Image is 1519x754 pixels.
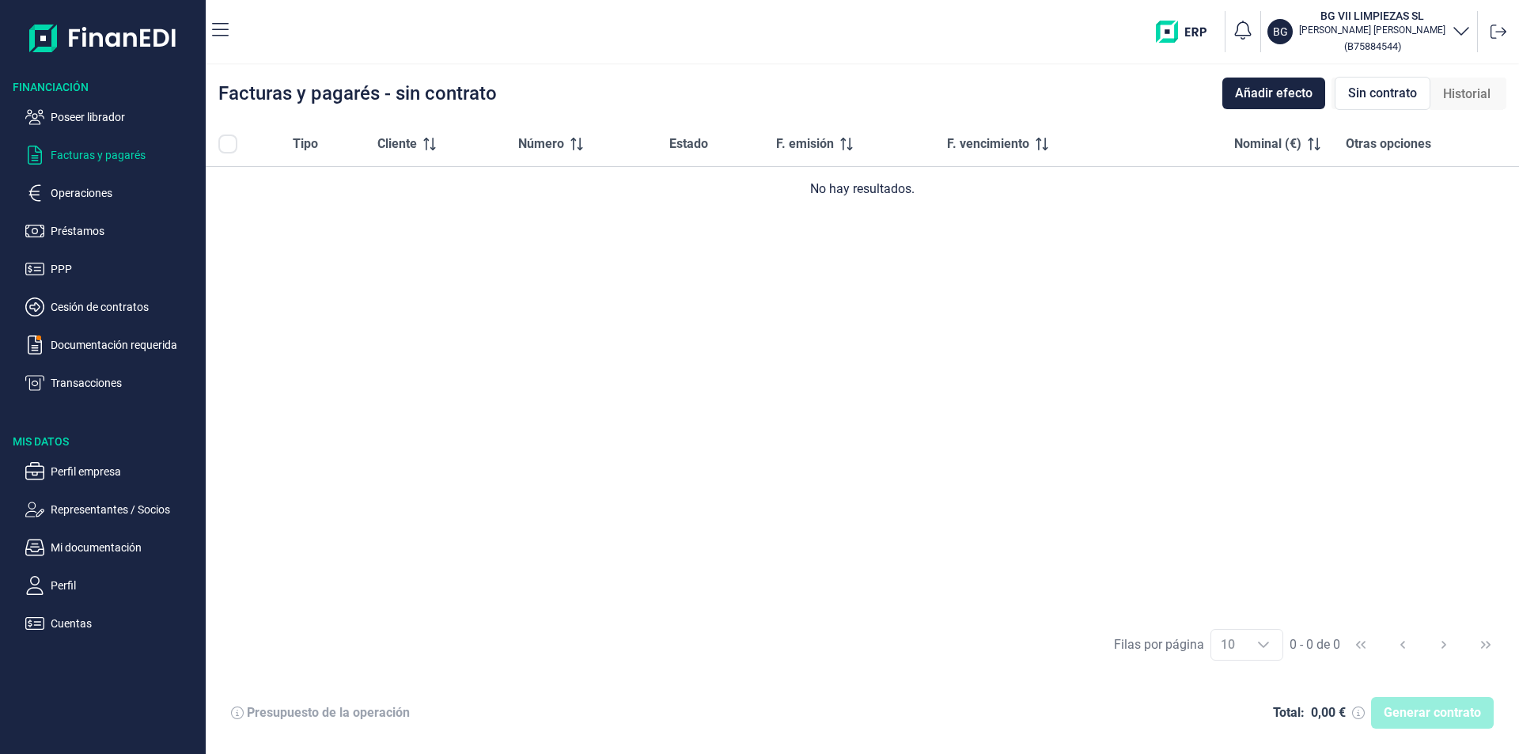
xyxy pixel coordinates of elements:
[51,500,199,519] p: Representantes / Socios
[1114,635,1204,654] div: Filas por página
[25,184,199,203] button: Operaciones
[1467,626,1505,664] button: Last Page
[51,222,199,241] p: Préstamos
[1273,24,1288,40] p: BG
[25,462,199,481] button: Perfil empresa
[1425,626,1463,664] button: Next Page
[1290,638,1340,651] span: 0 - 0 de 0
[1443,85,1491,104] span: Historial
[1273,705,1305,721] div: Total:
[25,297,199,316] button: Cesión de contratos
[1342,626,1380,664] button: First Page
[25,260,199,278] button: PPP
[25,222,199,241] button: Préstamos
[51,108,199,127] p: Poseer librador
[25,500,199,519] button: Representantes / Socios
[51,538,199,557] p: Mi documentación
[218,135,237,153] div: All items unselected
[51,576,199,595] p: Perfil
[1384,626,1422,664] button: Previous Page
[1234,135,1301,153] span: Nominal (€)
[25,538,199,557] button: Mi documentación
[218,84,497,103] div: Facturas y pagarés - sin contrato
[51,260,199,278] p: PPP
[1311,705,1346,721] div: 0,00 €
[218,180,1506,199] div: No hay resultados.
[51,462,199,481] p: Perfil empresa
[947,135,1029,153] span: F. vencimiento
[25,614,199,633] button: Cuentas
[518,135,564,153] span: Número
[51,146,199,165] p: Facturas y pagarés
[1335,77,1430,110] div: Sin contrato
[29,13,177,63] img: Logo de aplicación
[1346,135,1431,153] span: Otras opciones
[1344,40,1401,52] small: Copiar cif
[25,146,199,165] button: Facturas y pagarés
[51,373,199,392] p: Transacciones
[51,184,199,203] p: Operaciones
[1156,21,1218,43] img: erp
[1267,8,1471,55] button: BGBG VII LIMPIEZAS SL[PERSON_NAME] [PERSON_NAME](B75884544)
[247,705,410,721] div: Presupuesto de la operación
[25,576,199,595] button: Perfil
[1348,84,1417,103] span: Sin contrato
[1235,84,1313,103] span: Añadir efecto
[1430,78,1503,110] div: Historial
[1299,24,1445,36] p: [PERSON_NAME] [PERSON_NAME]
[293,135,318,153] span: Tipo
[1222,78,1325,109] button: Añadir efecto
[51,335,199,354] p: Documentación requerida
[1244,630,1282,660] div: Choose
[25,335,199,354] button: Documentación requerida
[776,135,834,153] span: F. emisión
[377,135,417,153] span: Cliente
[51,614,199,633] p: Cuentas
[1299,8,1445,24] h3: BG VII LIMPIEZAS SL
[51,297,199,316] p: Cesión de contratos
[669,135,708,153] span: Estado
[25,373,199,392] button: Transacciones
[25,108,199,127] button: Poseer librador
